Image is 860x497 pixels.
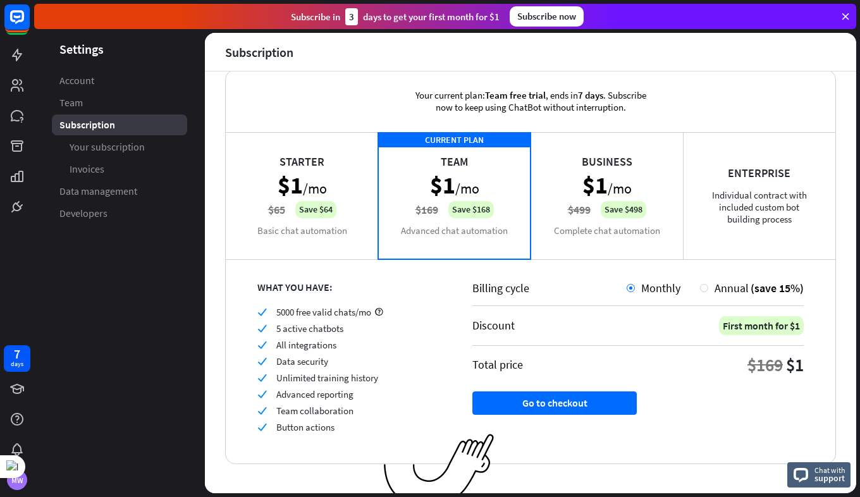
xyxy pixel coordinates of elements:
[814,464,845,476] span: Chat with
[276,388,353,400] span: Advanced reporting
[52,181,187,202] a: Data management
[59,207,107,220] span: Developers
[578,89,603,101] span: 7 days
[70,140,145,154] span: Your subscription
[225,45,293,59] div: Subscription
[59,185,137,198] span: Data management
[276,355,328,367] span: Data security
[52,92,187,113] a: Team
[472,391,637,415] button: Go to checkout
[786,353,804,376] div: $1
[257,390,267,399] i: check
[510,6,584,27] div: Subscribe now
[641,281,680,295] span: Monthly
[59,118,115,132] span: Subscription
[276,306,371,318] span: 5000 free valid chats/mo
[257,281,441,293] div: WHAT YOU HAVE:
[715,281,749,295] span: Annual
[52,203,187,224] a: Developers
[485,89,546,101] span: Team free trial
[70,163,104,176] span: Invoices
[395,70,666,132] div: Your current plan: , ends in . Subscribe now to keep using ChatBot without interruption.
[257,357,267,366] i: check
[52,70,187,91] a: Account
[257,340,267,350] i: check
[276,421,335,433] span: Button actions
[257,324,267,333] i: check
[472,357,523,372] div: Total price
[276,372,378,384] span: Unlimited training history
[345,8,358,25] div: 3
[719,316,804,335] div: First month for $1
[4,345,30,372] a: 7 days
[52,137,187,157] a: Your subscription
[59,74,94,87] span: Account
[276,339,336,351] span: All integrations
[257,373,267,383] i: check
[52,159,187,180] a: Invoices
[257,406,267,415] i: check
[472,281,627,295] div: Billing cycle
[276,405,353,417] span: Team collaboration
[14,348,20,360] div: 7
[7,470,27,490] div: MW
[747,353,783,376] div: $169
[276,322,343,334] span: 5 active chatbots
[11,360,23,369] div: days
[59,96,83,109] span: Team
[257,422,267,432] i: check
[472,318,515,333] div: Discount
[10,5,48,43] button: Open LiveChat chat widget
[814,472,845,484] span: support
[34,40,205,58] header: Settings
[291,8,500,25] div: Subscribe in days to get your first month for $1
[751,281,804,295] span: (save 15%)
[257,307,267,317] i: check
